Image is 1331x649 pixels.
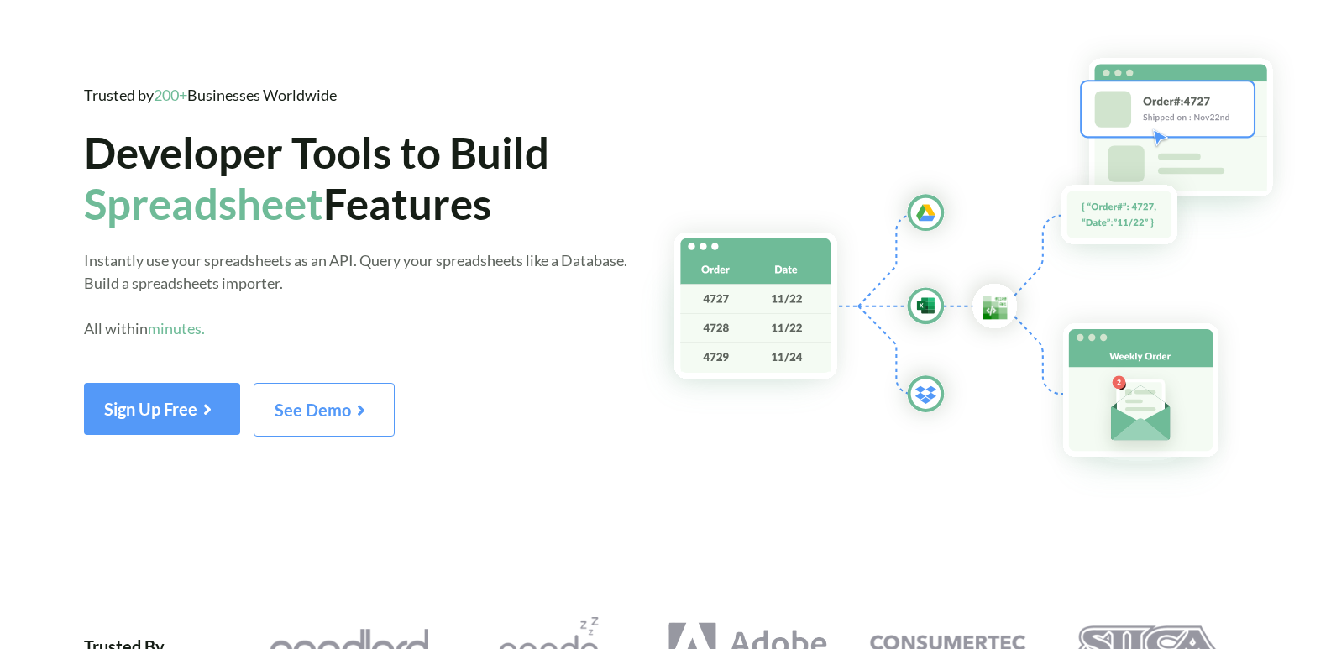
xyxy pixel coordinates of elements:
[275,400,374,420] span: See Demo
[254,383,395,437] button: See Demo
[84,251,627,338] span: Instantly use your spreadsheets as an API. Query your spreadsheets like a Database. Build a sprea...
[104,399,220,419] span: Sign Up Free
[254,406,395,420] a: See Demo
[84,86,337,104] span: Trusted by Businesses Worldwide
[154,86,187,104] span: 200+
[84,127,549,229] span: Developer Tools to Build Features
[84,383,240,435] button: Sign Up Free
[148,319,205,338] span: minutes.
[84,178,323,229] span: Spreadsheet
[639,34,1331,500] img: Hero Spreadsheet Flow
